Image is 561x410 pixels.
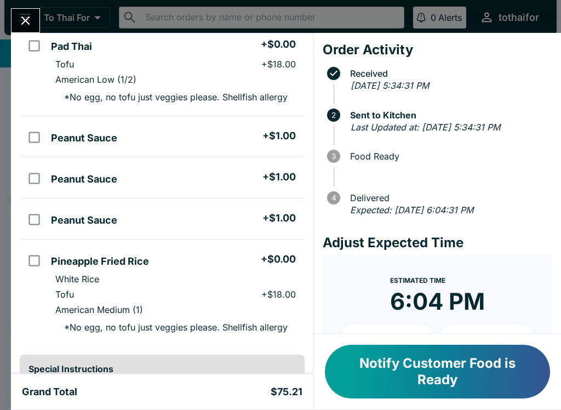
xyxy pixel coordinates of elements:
span: Food Ready [345,151,552,161]
p: + $18.00 [261,59,296,70]
h5: Grand Total [22,385,77,398]
span: Sent to Kitchen [345,110,552,120]
text: 3 [331,152,336,161]
h5: Pineapple Fried Rice [51,255,149,268]
p: * No egg, no tofu just veggies please. Shellfish allergy [55,92,288,102]
h5: + $0.00 [261,38,296,51]
h4: Order Activity [323,42,552,58]
p: * No egg, no tofu just veggies please. Shellfish allergy [55,322,288,333]
h5: Peanut Sauce [51,132,117,145]
text: 4 [331,193,336,202]
h5: Peanut Sauce [51,214,117,227]
p: Tofu [55,289,74,300]
text: 2 [331,111,336,119]
span: Estimated Time [390,276,445,284]
h5: Peanut Sauce [51,173,117,186]
p: American Low (1/2) [55,74,136,85]
time: 6:04 PM [390,287,485,316]
p: Tofu [55,59,74,70]
em: Last Updated at: [DATE] 5:34:31 PM [351,122,500,133]
button: + 10 [340,324,436,352]
p: + $18.00 [261,289,296,300]
h6: Special Instructions [28,363,296,374]
h5: + $1.00 [262,212,296,225]
em: [DATE] 5:34:31 PM [351,80,429,91]
button: Close [12,9,39,32]
h5: + $0.00 [261,253,296,266]
h5: $75.21 [271,385,302,398]
button: + 20 [439,324,535,352]
h4: Adjust Expected Time [323,235,552,251]
button: Notify Customer Food is Ready [325,345,550,398]
span: Received [345,69,552,78]
p: American Medium (1) [55,304,143,315]
em: Expected: [DATE] 6:04:31 PM [350,204,473,215]
h5: Pad Thai [51,40,92,53]
p: White Rice [55,274,99,284]
h5: + $1.00 [262,129,296,143]
h5: + $1.00 [262,170,296,184]
span: Delivered [345,193,552,203]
